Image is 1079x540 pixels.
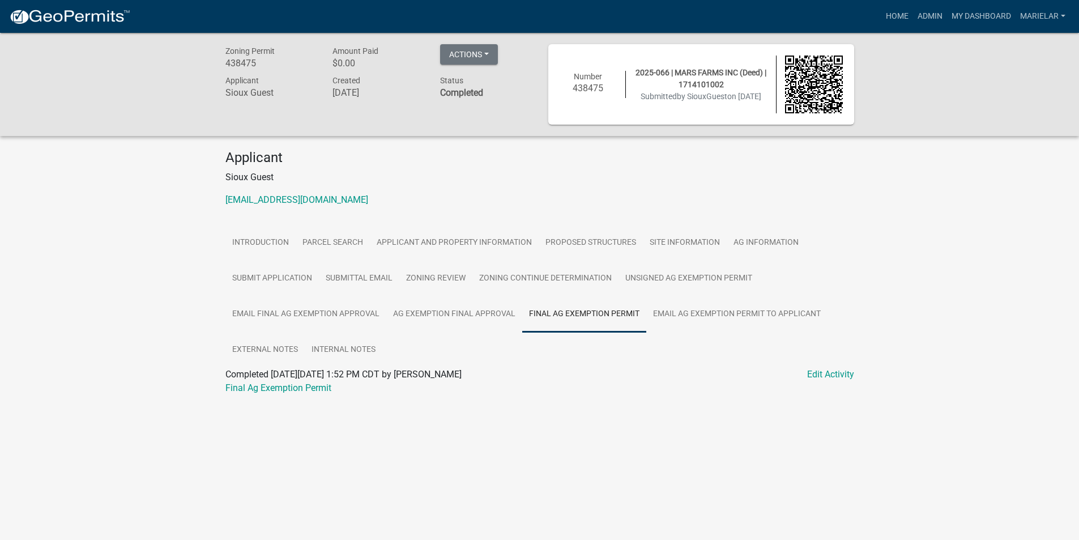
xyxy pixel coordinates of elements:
[332,46,378,56] span: Amount Paid
[319,261,399,297] a: Submittal Email
[332,87,423,98] h6: [DATE]
[643,225,727,261] a: Site Information
[305,332,382,368] a: Internal Notes
[225,87,316,98] h6: Sioux Guest
[574,72,602,81] span: Number
[1016,6,1070,27] a: marielar
[225,171,854,184] p: Sioux Guest
[370,225,539,261] a: Applicant and Property Information
[225,150,854,166] h4: Applicant
[332,58,423,69] h6: $0.00
[947,6,1016,27] a: My Dashboard
[677,92,727,101] span: by SiouxGuest
[440,44,498,65] button: Actions
[225,296,386,333] a: Email Final Ag Exemption Approval
[440,76,463,85] span: Status
[225,76,259,85] span: Applicant
[472,261,619,297] a: Zoning Continue Determination
[913,6,947,27] a: Admin
[641,92,761,101] span: Submitted on [DATE]
[646,296,828,333] a: Email Ag Exemption Permit to Applicant
[785,56,843,113] img: QR code
[807,368,854,381] a: Edit Activity
[522,296,646,333] a: Final Ag Exemption Permit
[619,261,759,297] a: Unsigned Ag Exemption Permit
[399,261,472,297] a: Zoning Review
[225,261,319,297] a: Submit Application
[560,83,617,93] h6: 438475
[296,225,370,261] a: Parcel search
[225,58,316,69] h6: 438475
[225,369,462,380] span: Completed [DATE][DATE] 1:52 PM CDT by [PERSON_NAME]
[225,46,275,56] span: Zoning Permit
[225,225,296,261] a: Introduction
[440,87,483,98] strong: Completed
[225,194,368,205] a: [EMAIL_ADDRESS][DOMAIN_NAME]
[386,296,522,333] a: Ag Exemption Final Approval
[225,382,331,393] a: Final Ag Exemption Permit
[225,332,305,368] a: External Notes
[881,6,913,27] a: Home
[727,225,805,261] a: Ag Information
[636,68,766,89] span: 2025-066 | MARS FARMS INC (Deed) | 1714101002
[332,76,360,85] span: Created
[539,225,643,261] a: Proposed Structures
